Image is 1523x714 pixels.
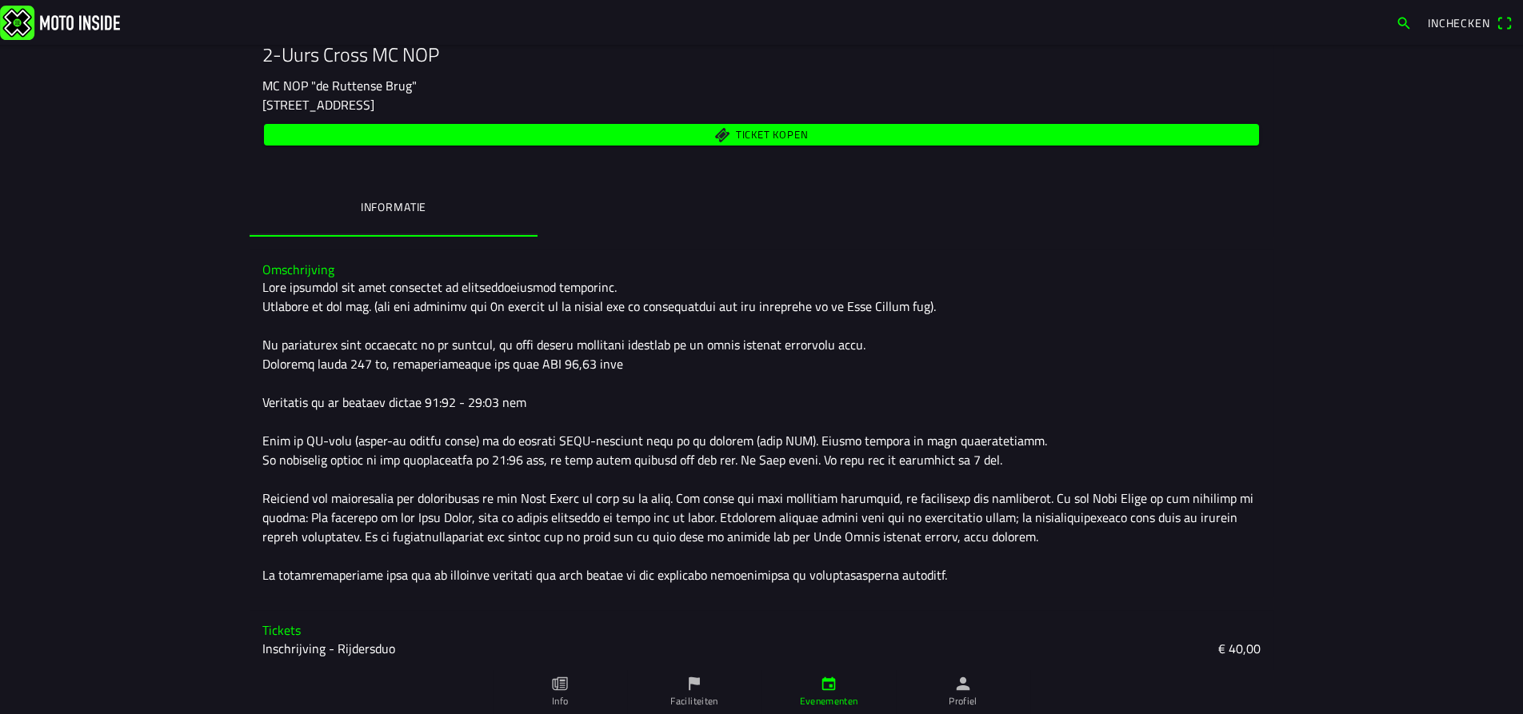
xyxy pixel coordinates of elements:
[551,675,569,692] ion-icon: paper
[1218,639,1261,658] ion-text: € 40,00
[820,675,837,692] ion-icon: calendar
[686,675,703,692] ion-icon: flag
[736,130,808,140] span: Ticket kopen
[262,95,374,114] ion-text: [STREET_ADDRESS]
[954,675,972,692] ion-icon: person
[670,694,718,708] ion-label: Faciliteiten
[1428,14,1490,31] span: Inchecken
[552,694,568,708] ion-label: Info
[262,43,1261,66] h1: 2-Uurs Cross MC NOP
[262,76,417,95] ion-text: MC NOP "de Ruttense Brug"
[800,694,858,708] ion-label: Evenementen
[262,262,1261,277] h3: Omschrijving
[1420,9,1520,36] a: Incheckenqr scanner
[1388,9,1420,36] a: search
[949,694,977,708] ion-label: Profiel
[262,639,395,658] ion-text: Inschrijving - Rijdersduo
[262,277,1261,584] div: Lore ipsumdol sit amet consectet ad elitseddoeiusmod temporinc. Utlabore et dol mag. (ali eni adm...
[361,198,426,216] ion-label: Informatie
[262,623,1261,638] h3: Tickets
